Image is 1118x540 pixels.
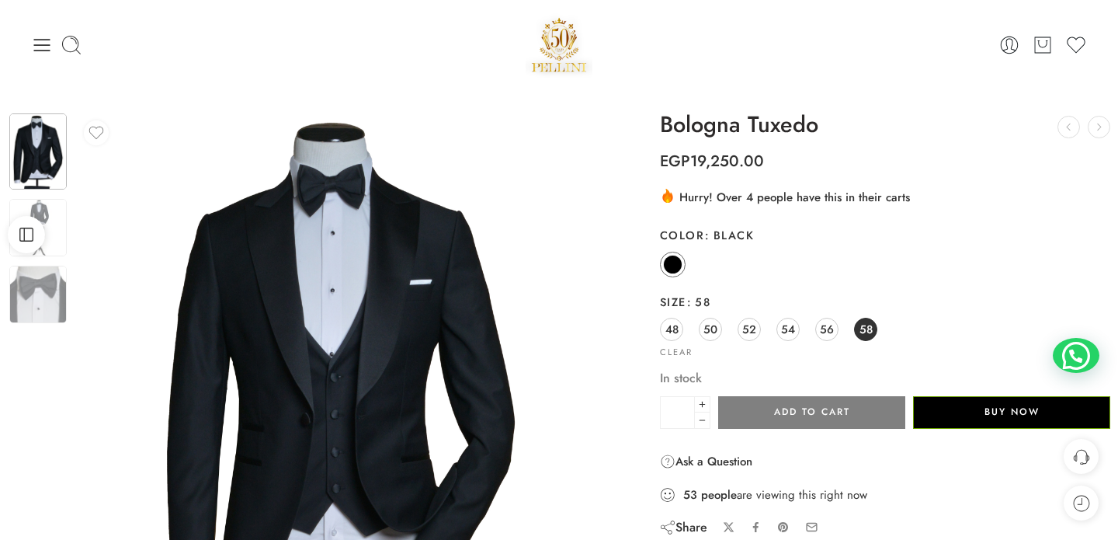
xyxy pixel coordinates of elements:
a: Ask a Question [660,452,752,471]
a: Wishlist [1065,34,1087,56]
a: 58 [854,318,877,341]
div: Share [660,519,707,536]
label: Color [660,228,1110,243]
a: Cart [1032,34,1054,56]
img: Pellini [526,12,592,78]
span: 58 [686,294,710,310]
img: 904f5cd0399549ad8c0362984bb3e78f-Original-6.jpg [9,113,67,190]
span: 54 [781,319,795,340]
img: 904f5cd0399549ad8c0362984bb3e78f-Original-6.jpg [9,266,67,323]
strong: people [701,487,737,503]
span: 56 [820,319,834,340]
span: 48 [665,319,679,340]
img: 904f5cd0399549ad8c0362984bb3e78f-Original-6.jpg [9,199,67,256]
a: 54 [776,318,800,341]
input: Product quantity [660,396,695,429]
div: Hurry! Over 4 people have this in their carts [660,187,1110,206]
button: Buy Now [913,396,1110,429]
a: 52 [738,318,761,341]
a: 50 [699,318,722,341]
label: Size [660,294,1110,310]
button: Add to cart [718,396,905,429]
a: Pin on Pinterest [777,521,790,534]
h1: Bologna Tuxedo [660,113,1110,138]
a: 48 [660,318,683,341]
a: Login / Register [998,34,1020,56]
span: Black [704,227,754,243]
bdi: 19,250.00 [660,150,764,172]
p: In stock [660,368,1110,388]
a: Share on Facebook [750,521,762,533]
a: Clear options [660,348,693,357]
a: Pellini - [526,12,592,78]
strong: 53 [683,487,697,503]
span: 50 [703,319,717,340]
a: Share on X [723,521,734,533]
div: are viewing this right now [660,486,1110,503]
span: EGP [660,150,690,172]
span: 52 [742,319,756,340]
a: Email to your friends [805,521,818,534]
span: 58 [859,319,873,340]
a: 56 [815,318,838,341]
